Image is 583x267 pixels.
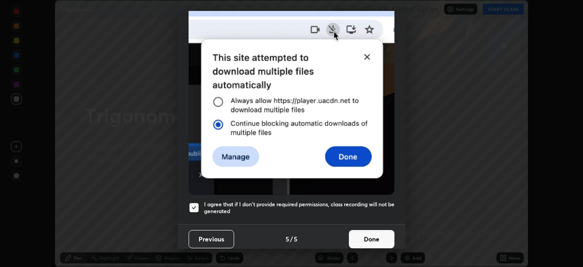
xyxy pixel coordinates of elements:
[286,234,289,244] h4: 5
[294,234,297,244] h4: 5
[189,230,234,248] button: Previous
[349,230,394,248] button: Done
[290,234,293,244] h4: /
[204,201,394,215] h5: I agree that if I don't provide required permissions, class recording will not be generated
